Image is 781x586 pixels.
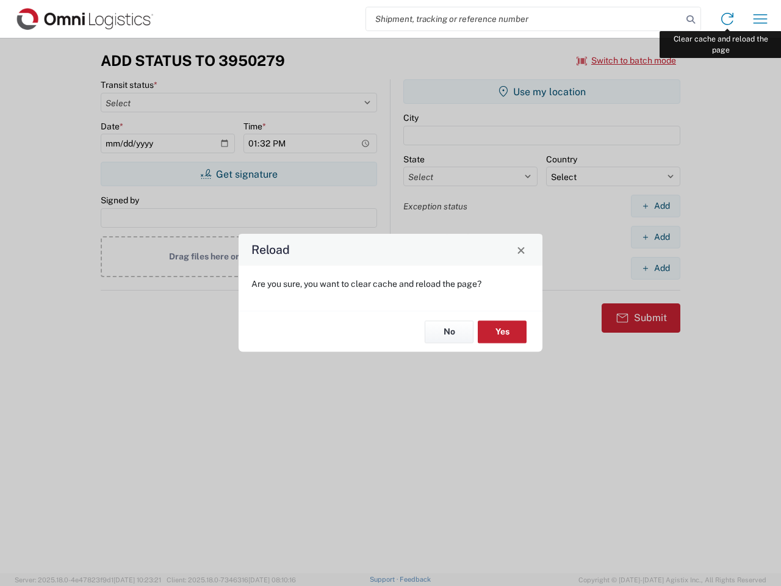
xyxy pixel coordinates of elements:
h4: Reload [251,241,290,259]
input: Shipment, tracking or reference number [366,7,682,31]
button: No [425,320,473,343]
p: Are you sure, you want to clear cache and reload the page? [251,278,530,289]
button: Yes [478,320,527,343]
button: Close [513,241,530,258]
